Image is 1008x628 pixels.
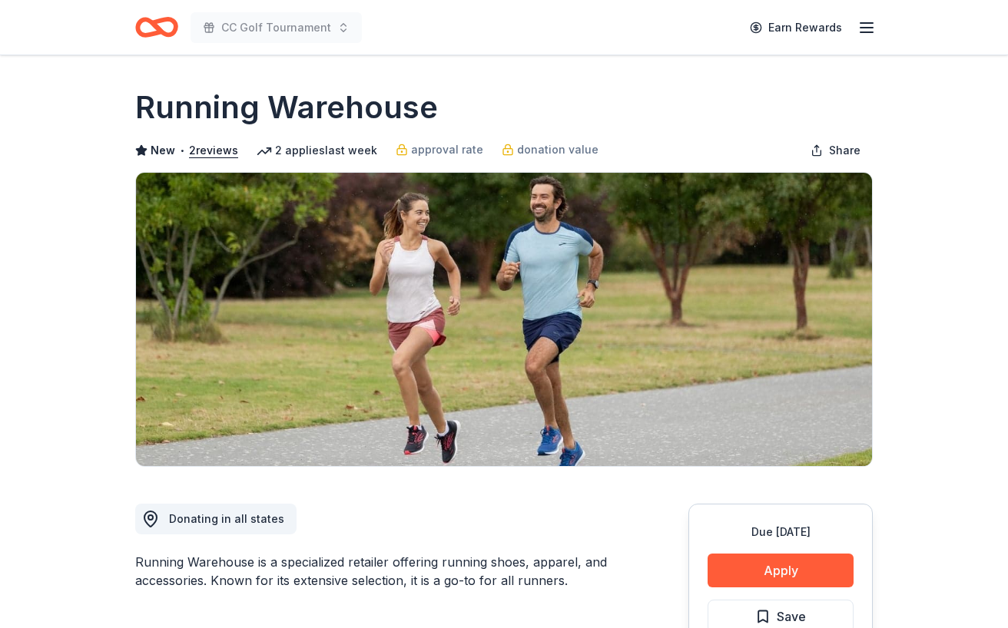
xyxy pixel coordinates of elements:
[798,135,873,166] button: Share
[257,141,377,160] div: 2 applies last week
[411,140,483,159] span: approval rate
[151,141,175,160] span: New
[136,173,872,466] img: Image for Running Warehouse
[777,607,806,626] span: Save
[135,553,615,590] div: Running Warehouse is a specialized retailer offering running shoes, apparel, and accessories. Kno...
[135,86,438,129] h1: Running Warehouse
[708,554,854,587] button: Apply
[221,18,331,37] span: CC Golf Tournament
[169,512,284,525] span: Donating in all states
[191,12,362,43] button: CC Golf Tournament
[180,144,185,157] span: •
[135,9,178,45] a: Home
[517,140,598,159] span: donation value
[708,523,854,541] div: Due [DATE]
[502,140,598,159] a: donation value
[741,14,851,41] a: Earn Rewards
[396,140,483,159] a: approval rate
[829,141,860,160] span: Share
[189,141,238,160] button: 2reviews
